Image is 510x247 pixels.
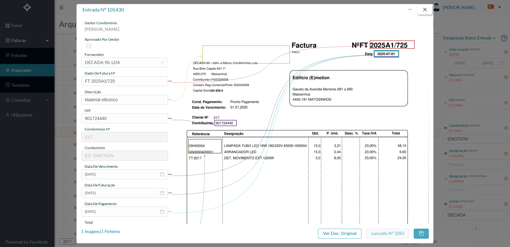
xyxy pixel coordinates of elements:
[366,229,409,239] button: Lançado nº 3283
[85,37,119,42] span: aprovado por gestor
[85,108,91,113] span: NIF
[85,164,118,169] span: data de vencimento
[85,71,115,75] span: dado de fatura nº
[85,220,93,225] span: total
[85,127,110,131] span: condomínio nº
[483,2,504,12] button: PT
[85,58,120,67] div: DÉCADA 90, LDA
[85,145,105,150] span: condomínio
[161,61,164,64] i: icon: down
[85,21,117,25] span: gestor condomínio
[85,89,101,94] span: descrição
[82,7,124,12] span: entrada nº 105430
[160,172,164,176] i: icon: calendar
[81,229,120,235] div: 1 Imagens | 1 Ficheiros
[160,191,164,195] i: icon: calendar
[85,52,104,57] span: fornecedor
[85,183,115,187] span: data de faturação
[81,26,168,37] div: [PERSON_NAME]
[160,209,164,214] i: icon: calendar
[85,201,117,206] span: data de pagamento
[318,229,362,239] button: Ver Doc. Original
